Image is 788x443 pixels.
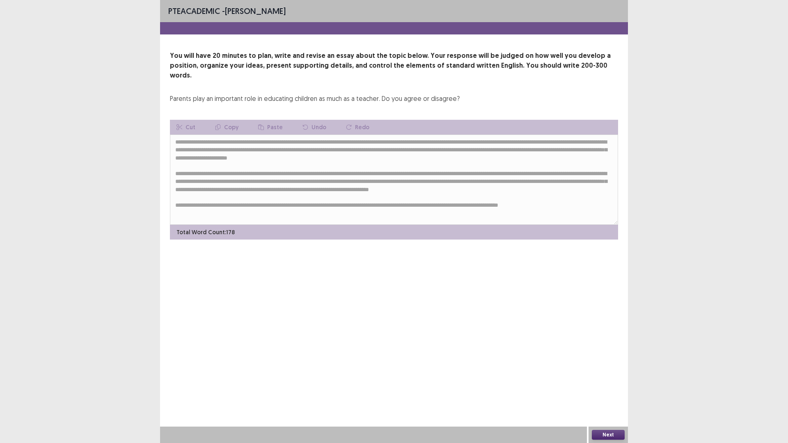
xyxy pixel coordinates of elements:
p: Total Word Count: 178 [176,228,235,237]
p: - [PERSON_NAME] [168,5,286,17]
button: Paste [252,120,289,135]
button: Next [592,430,625,440]
p: You will have 20 minutes to plan, write and revise an essay about the topic below. Your response ... [170,51,618,80]
button: Copy [208,120,245,135]
button: Undo [296,120,333,135]
button: Redo [339,120,376,135]
div: Parents play an important role in educating children as much as a teacher. Do you agree or disagree? [170,94,460,103]
button: Cut [170,120,202,135]
span: PTE academic [168,6,220,16]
